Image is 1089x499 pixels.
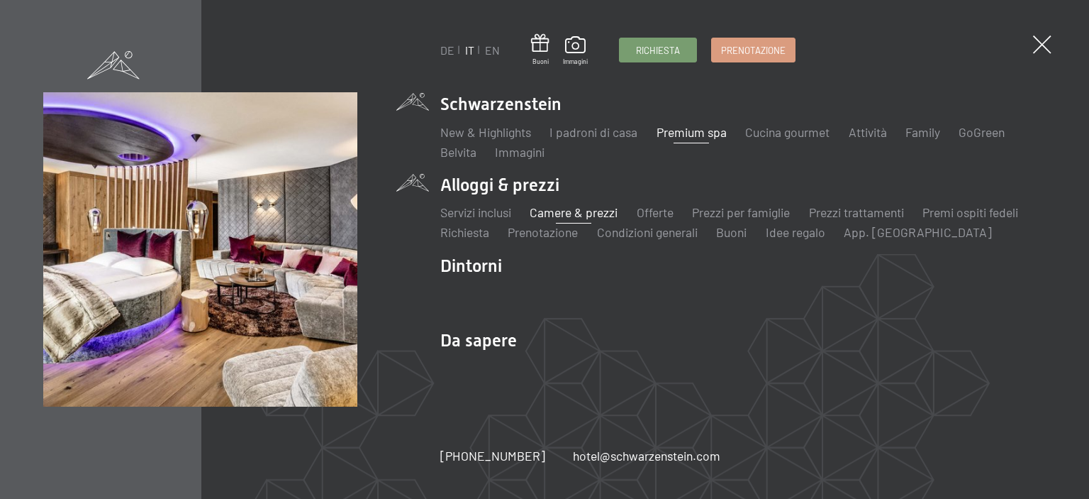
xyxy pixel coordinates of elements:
[573,447,720,465] a: hotel@schwarzenstein.com
[844,224,992,240] a: App. [GEOGRAPHIC_DATA]
[620,38,696,62] a: Richiesta
[440,448,545,464] span: [PHONE_NUMBER]
[716,224,747,240] a: Buoni
[531,57,549,66] span: Buoni
[440,447,545,465] a: [PHONE_NUMBER]
[597,224,698,240] a: Condizioni generali
[495,144,544,160] a: Immagini
[465,43,474,57] a: IT
[959,124,1005,140] a: GoGreen
[508,224,578,240] a: Prenotazione
[440,124,531,140] a: New & Highlights
[712,38,795,62] a: Prenotazione
[745,124,830,140] a: Cucina gourmet
[922,204,1018,220] a: Premi ospiti fedeli
[563,57,588,66] span: Immagini
[530,204,618,220] a: Camere & prezzi
[563,36,588,66] a: Immagini
[637,204,674,220] a: Offerte
[905,124,940,140] a: Family
[721,44,786,57] span: Prenotazione
[485,43,500,57] a: EN
[809,204,904,220] a: Prezzi trattamenti
[549,124,637,140] a: I padroni di casa
[440,204,511,220] a: Servizi inclusi
[766,224,825,240] a: Idee regalo
[440,224,489,240] a: Richiesta
[440,43,454,57] a: DE
[531,34,549,66] a: Buoni
[692,204,790,220] a: Prezzi per famiglie
[849,124,887,140] a: Attività
[657,124,727,140] a: Premium spa
[636,44,680,57] span: Richiesta
[440,144,476,160] a: Belvita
